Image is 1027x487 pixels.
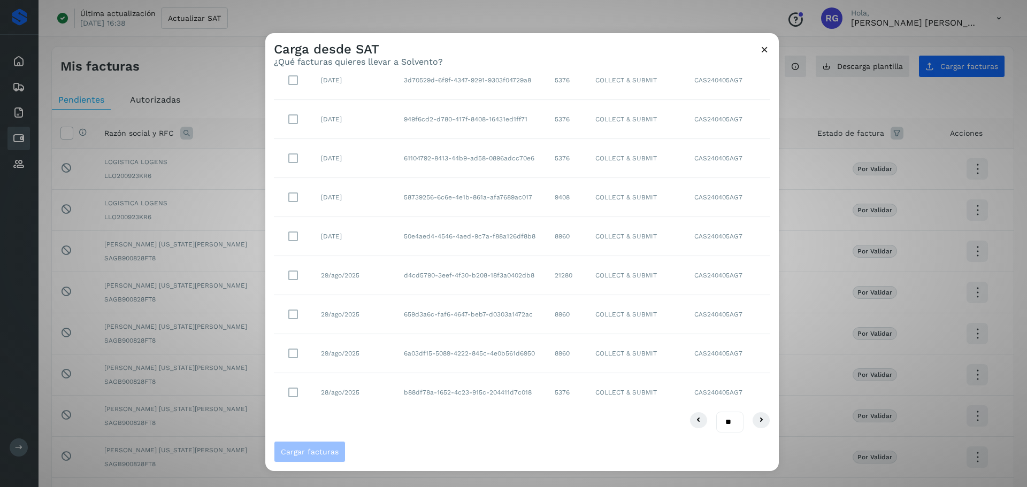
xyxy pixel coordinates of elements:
td: 5376 [546,61,587,100]
td: CAS240405AG7 [686,139,770,178]
td: [DATE] [312,178,395,217]
td: CAS240405AG7 [686,373,770,412]
td: 8960 [546,295,587,334]
td: COLLECT & SUBMIT [587,295,686,334]
td: [DATE] [312,100,395,139]
td: 3d70529d-6f9f-4347-9291-9303f04729a8 [395,61,546,100]
td: 58739256-6c6e-4e1b-861a-afa7689ac017 [395,178,546,217]
td: [DATE] [312,61,395,100]
td: COLLECT & SUBMIT [587,256,686,295]
td: 29/ago/2025 [312,256,395,295]
p: ¿Qué facturas quieres llevar a Solvento? [274,57,443,67]
td: CAS240405AG7 [686,178,770,217]
td: CAS240405AG7 [686,217,770,256]
td: COLLECT & SUBMIT [587,217,686,256]
td: COLLECT & SUBMIT [587,100,686,139]
td: [DATE] [312,139,395,178]
td: CAS240405AG7 [686,256,770,295]
td: CAS240405AG7 [686,295,770,334]
td: CAS240405AG7 [686,334,770,373]
td: 21280 [546,256,587,295]
td: 8960 [546,217,587,256]
td: 9408 [546,178,587,217]
h3: Carga desde SAT [274,42,443,57]
td: 8960 [546,334,587,373]
td: 29/ago/2025 [312,334,395,373]
td: 949f6cd2-d780-417f-8408-16431ed1ff71 [395,100,546,139]
td: CAS240405AG7 [686,100,770,139]
td: CAS240405AG7 [686,61,770,100]
td: 50e4aed4-4546-4aed-9c7a-f88a126df8b8 [395,217,546,256]
td: COLLECT & SUBMIT [587,178,686,217]
td: [DATE] [312,217,395,256]
td: COLLECT & SUBMIT [587,139,686,178]
button: Cargar facturas [274,441,346,462]
td: b88df78a-1652-4c23-915c-204411d7c018 [395,373,546,412]
td: 61104792-8413-44b9-ad58-0896adcc70e6 [395,139,546,178]
td: 5376 [546,373,587,412]
td: 5376 [546,100,587,139]
td: 659d3a6c-faf6-4647-beb7-d0303a1472ac [395,295,546,334]
span: Cargar facturas [281,448,339,455]
td: 5376 [546,139,587,178]
td: COLLECT & SUBMIT [587,61,686,100]
td: COLLECT & SUBMIT [587,334,686,373]
td: 29/ago/2025 [312,295,395,334]
td: 28/ago/2025 [312,373,395,412]
td: d4cd5790-3eef-4f30-b208-18f3a0402db8 [395,256,546,295]
td: 6a03df15-5089-4222-845c-4e0b561d6950 [395,334,546,373]
td: COLLECT & SUBMIT [587,373,686,412]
